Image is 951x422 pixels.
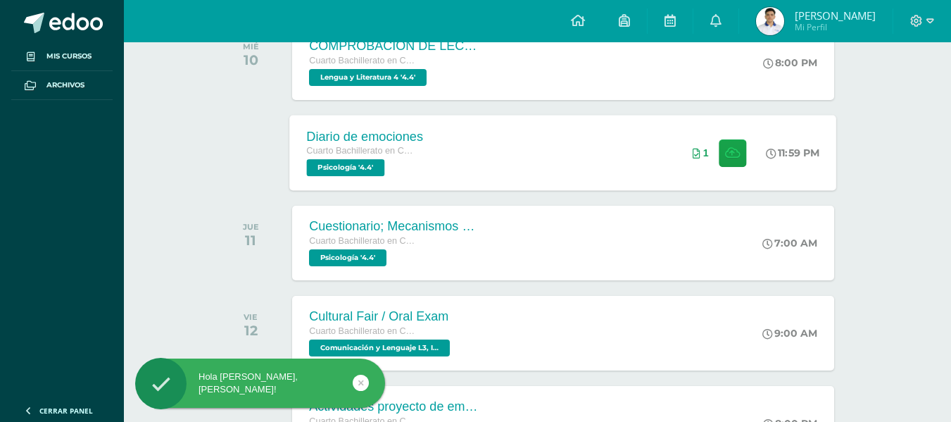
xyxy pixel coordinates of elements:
[762,327,817,340] div: 9:00 AM
[135,371,385,396] div: Hola [PERSON_NAME], [PERSON_NAME]!
[244,322,258,339] div: 12
[309,69,427,86] span: Lengua y Literatura 4 '4.4'
[11,42,113,71] a: Mis cursos
[307,129,424,144] div: Diario de emociones
[756,7,784,35] img: 7f0161f3a962f686b90827d7f5d970b7.png
[763,56,817,69] div: 8:00 PM
[309,249,386,266] span: Psicología '4.4'
[795,21,876,33] span: Mi Perfil
[307,159,385,176] span: Psicología '4.4'
[767,147,820,159] div: 11:59 PM
[307,146,414,156] span: Cuarto Bachillerato en Ciencias y Letras
[762,237,817,249] div: 7:00 AM
[309,56,415,66] span: Cuarto Bachillerato en Ciencias y Letras
[243,51,259,68] div: 10
[309,340,450,356] span: Comunicación y Lenguaje L3, Inglés 4 'Inglés Avanzado'
[309,236,415,246] span: Cuarto Bachillerato en Ciencias y Letras
[309,39,478,54] div: COMPROBACIÓN DE LECTURA
[243,42,259,51] div: MIÉ
[703,147,709,159] span: 1
[46,80,84,91] span: Archivos
[11,71,113,100] a: Archivos
[309,326,415,336] span: Cuarto Bachillerato en Ciencias y Letras
[309,219,478,234] div: Cuestionario; Mecanismos de defensa del yo.
[693,147,709,159] div: Archivos entregados
[244,312,258,322] div: VIE
[243,232,259,249] div: 11
[243,222,259,232] div: JUE
[39,406,93,416] span: Cerrar panel
[309,309,453,324] div: Cultural Fair / Oral Exam
[46,51,92,62] span: Mis cursos
[795,8,876,23] span: [PERSON_NAME]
